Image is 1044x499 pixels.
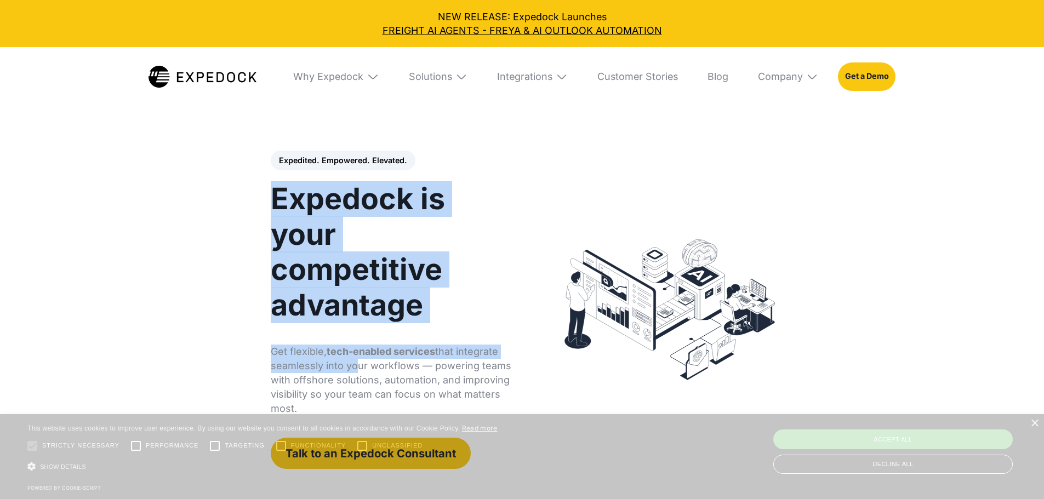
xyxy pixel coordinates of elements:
[225,441,264,450] span: Targeting
[293,71,363,83] div: Why Expedock
[989,446,1044,499] iframe: Chat Widget
[146,441,199,450] span: Performance
[487,47,578,106] div: Integrations
[838,62,895,91] a: Get a Demo
[27,425,460,432] span: This website uses cookies to improve user experience. By using our website you consent to all coo...
[758,71,803,83] div: Company
[497,71,552,83] div: Integrations
[42,441,119,450] span: Strictly necessary
[327,346,435,357] strong: tech-enabled services
[409,71,452,83] div: Solutions
[27,458,498,475] div: Show details
[291,441,346,450] span: Functionality
[399,47,477,106] div: Solutions
[10,10,1034,37] div: NEW RELEASE: Expedock Launches
[27,485,101,491] a: Powered by cookie-script
[773,429,1013,449] div: Accept all
[271,181,514,323] h1: Expedock is your competitive advantage
[698,47,738,106] a: Blog
[773,455,1013,474] div: Decline all
[462,424,498,432] a: Read more
[10,24,1034,37] a: FREIGHT AI AGENTS - FREYA & AI OUTLOOK AUTOMATION
[40,463,86,470] span: Show details
[271,345,514,416] p: Get flexible, that integrate seamlessly into your workflows — powering teams with offshore soluti...
[1030,420,1039,428] div: Close
[283,47,389,106] div: Why Expedock
[587,47,688,106] a: Customer Stories
[748,47,828,106] div: Company
[372,441,423,450] span: Unclassified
